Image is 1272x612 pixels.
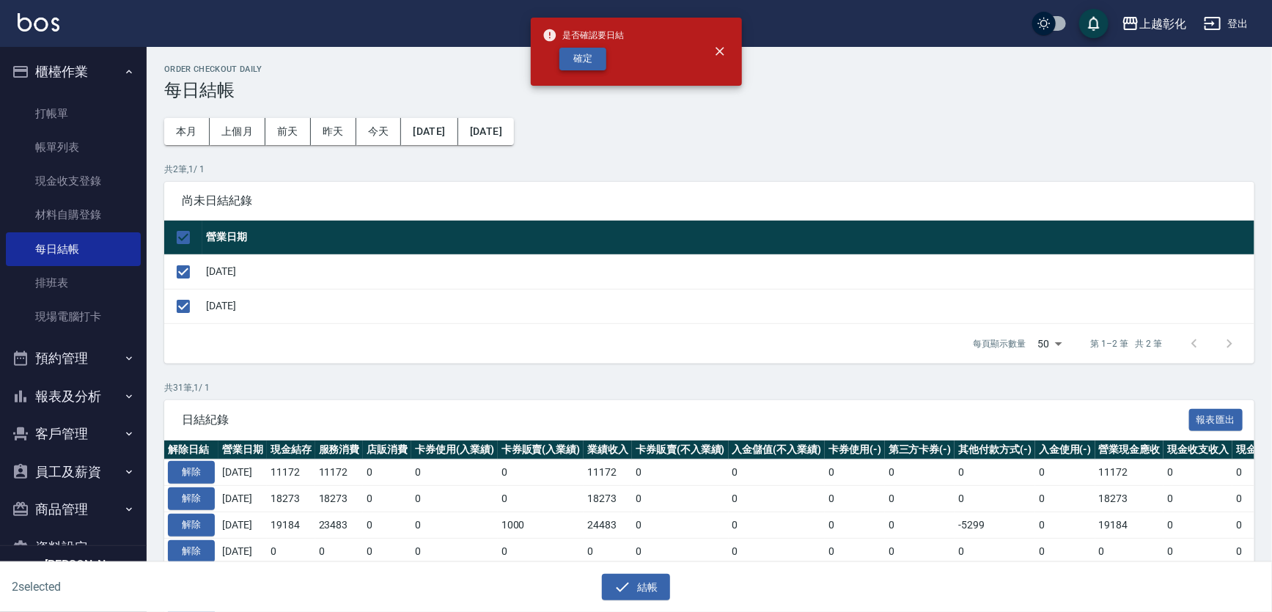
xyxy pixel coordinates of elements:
[632,486,729,512] td: 0
[704,35,736,67] button: close
[1095,486,1164,512] td: 18273
[584,460,632,486] td: 11172
[825,538,885,564] td: 0
[885,512,955,538] td: 0
[6,453,141,491] button: 員工及薪資
[1035,512,1095,538] td: 0
[164,118,210,145] button: 本月
[584,440,632,460] th: 業績收入
[498,538,584,564] td: 0
[729,486,826,512] td: 0
[955,512,1035,538] td: -5299
[825,486,885,512] td: 0
[315,486,364,512] td: 18273
[265,118,311,145] button: 前天
[182,413,1189,427] span: 日結紀錄
[1035,460,1095,486] td: 0
[6,300,141,333] a: 現場電腦打卡
[267,486,315,512] td: 18273
[825,440,885,460] th: 卡券使用(-)
[885,460,955,486] td: 0
[1139,15,1186,33] div: 上越彰化
[1079,9,1109,38] button: save
[363,512,411,538] td: 0
[168,540,215,563] button: 解除
[6,377,141,416] button: 報表及分析
[632,460,729,486] td: 0
[6,130,141,164] a: 帳單列表
[632,440,729,460] th: 卡券販賣(不入業績)
[729,538,826,564] td: 0
[168,514,215,537] button: 解除
[411,538,498,564] td: 0
[1032,324,1067,364] div: 50
[632,538,729,564] td: 0
[1198,10,1254,37] button: 登出
[729,440,826,460] th: 入金儲值(不入業績)
[1163,486,1232,512] td: 0
[955,538,1035,564] td: 0
[1095,460,1164,486] td: 11172
[164,80,1254,100] h3: 每日結帳
[584,512,632,538] td: 24483
[1163,512,1232,538] td: 0
[498,486,584,512] td: 0
[885,486,955,512] td: 0
[498,460,584,486] td: 0
[6,266,141,300] a: 排班表
[311,118,356,145] button: 昨天
[1163,460,1232,486] td: 0
[498,440,584,460] th: 卡券販賣(入業績)
[45,558,120,587] h5: [PERSON_NAME]徨
[1189,412,1243,426] a: 報表匯出
[729,460,826,486] td: 0
[164,381,1254,394] p: 共 31 筆, 1 / 1
[1095,512,1164,538] td: 19184
[602,574,670,601] button: 結帳
[885,440,955,460] th: 第三方卡券(-)
[411,486,498,512] td: 0
[543,28,625,43] span: 是否確認要日結
[6,97,141,130] a: 打帳單
[218,538,267,564] td: [DATE]
[974,337,1026,350] p: 每頁顯示數量
[6,232,141,266] a: 每日結帳
[885,538,955,564] td: 0
[584,538,632,564] td: 0
[267,460,315,486] td: 11172
[401,118,457,145] button: [DATE]
[363,538,411,564] td: 0
[315,460,364,486] td: 11172
[363,440,411,460] th: 店販消費
[632,512,729,538] td: 0
[210,118,265,145] button: 上個月
[202,221,1254,255] th: 營業日期
[202,289,1254,323] td: [DATE]
[6,53,141,91] button: 櫃檯作業
[498,512,584,538] td: 1000
[182,193,1237,208] span: 尚未日結紀錄
[825,460,885,486] td: 0
[6,528,141,567] button: 資料設定
[164,440,218,460] th: 解除日結
[825,512,885,538] td: 0
[164,64,1254,74] h2: Order checkout daily
[1116,9,1192,39] button: 上越彰化
[1035,486,1095,512] td: 0
[458,118,514,145] button: [DATE]
[584,486,632,512] td: 18273
[315,512,364,538] td: 23483
[6,164,141,198] a: 現金收支登錄
[411,440,498,460] th: 卡券使用(入業績)
[955,460,1035,486] td: 0
[363,486,411,512] td: 0
[164,163,1254,176] p: 共 2 筆, 1 / 1
[267,512,315,538] td: 19184
[1035,538,1095,564] td: 0
[1035,440,1095,460] th: 入金使用(-)
[6,339,141,377] button: 預約管理
[559,48,606,70] button: 確定
[6,415,141,453] button: 客戶管理
[267,538,315,564] td: 0
[12,578,315,596] h6: 2 selected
